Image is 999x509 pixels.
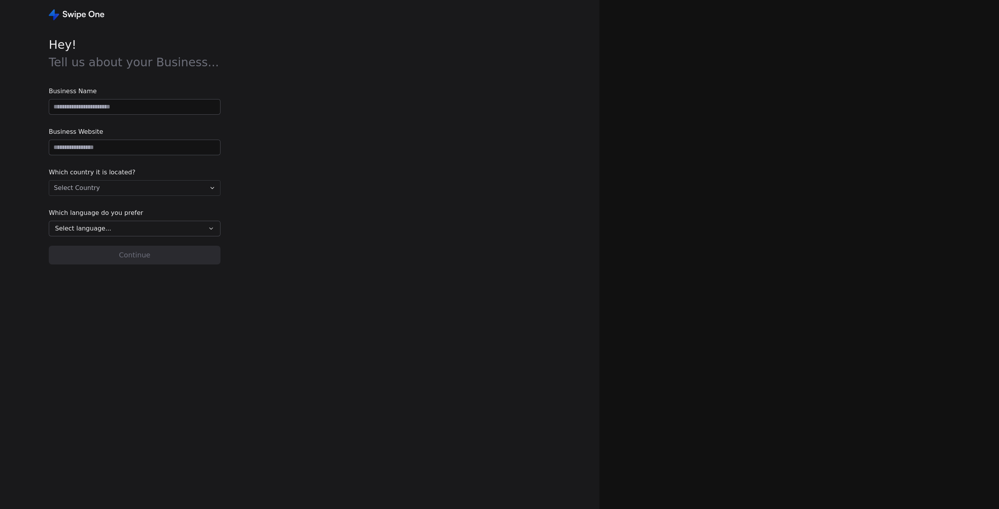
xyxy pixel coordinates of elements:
span: Which language do you prefer [49,208,220,218]
button: Continue [49,246,220,264]
span: Business Website [49,127,220,137]
span: Tell us about your Business... [49,55,219,69]
span: Business Name [49,87,220,96]
span: Hey ! [49,36,220,71]
span: Select Country [54,183,100,193]
span: Select language... [55,224,111,233]
span: Which country it is located? [49,168,220,177]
